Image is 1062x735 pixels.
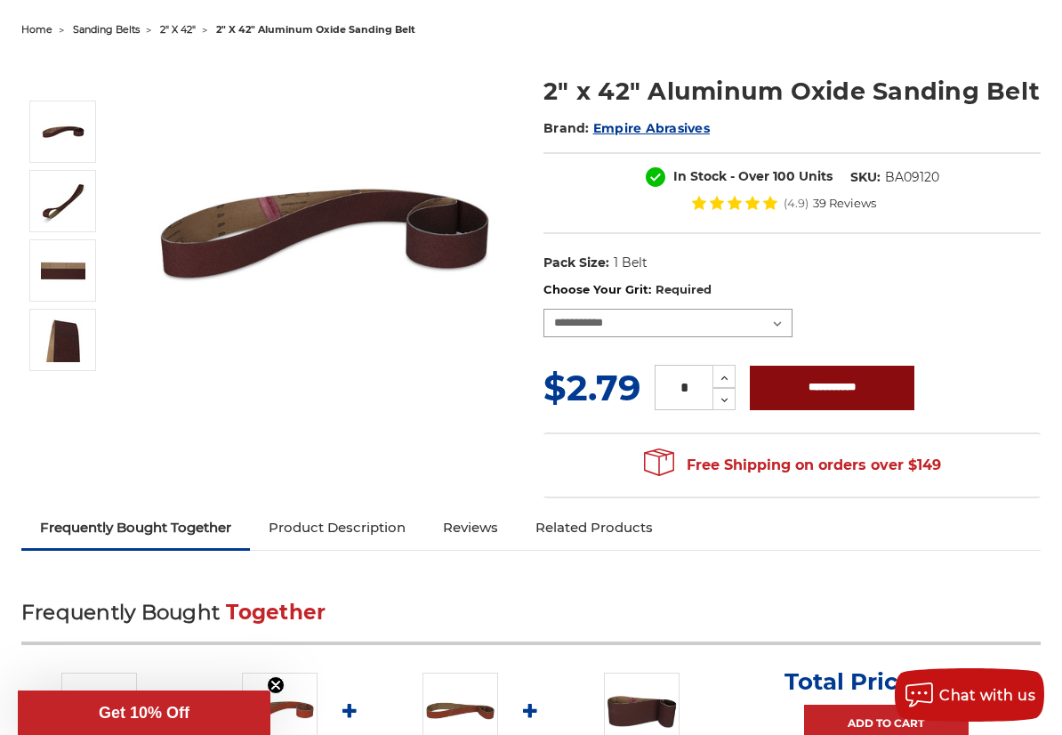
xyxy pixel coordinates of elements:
[250,508,424,547] a: Product Description
[850,168,881,187] dt: SKU:
[543,120,590,136] span: Brand:
[21,508,250,547] a: Frequently Bought Together
[216,23,415,36] span: 2" x 42" aluminum oxide sanding belt
[656,282,712,296] small: Required
[799,168,833,184] span: Units
[543,281,1041,299] label: Choose Your Grit:
[885,168,939,187] dd: BA09120
[773,168,795,184] span: 100
[148,55,503,411] img: 2" x 42" Sanding Belt - Aluminum Oxide
[21,23,52,36] a: home
[939,687,1035,704] span: Chat with us
[41,318,85,362] img: 2" x 42" - Aluminum Oxide Sanding Belt
[424,508,517,547] a: Reviews
[18,691,270,735] div: Get 10% OffClose teaser
[41,109,85,154] img: 2" x 42" Sanding Belt - Aluminum Oxide
[41,179,85,223] img: 2" x 42" Aluminum Oxide Sanding Belt
[813,198,876,209] span: 39 Reviews
[543,74,1041,109] h1: 2" x 42" Aluminum Oxide Sanding Belt
[644,448,941,483] span: Free Shipping on orders over $149
[226,600,326,625] span: Together
[517,508,672,547] a: Related Products
[543,254,609,272] dt: Pack Size:
[673,168,727,184] span: In Stock
[784,667,988,696] p: Total Price:
[895,668,1044,722] button: Chat with us
[160,23,196,36] a: 2" x 42"
[267,676,285,694] button: Close teaser
[41,248,85,293] img: 2" x 42" AOX Sanding Belt
[73,23,140,36] a: sanding belts
[614,254,648,272] dd: 1 Belt
[784,198,809,209] span: (4.9)
[593,120,710,136] a: Empire Abrasives
[21,600,220,625] span: Frequently Bought
[99,704,189,722] span: Get 10% Off
[543,366,640,409] span: $2.79
[730,168,769,184] span: - Over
